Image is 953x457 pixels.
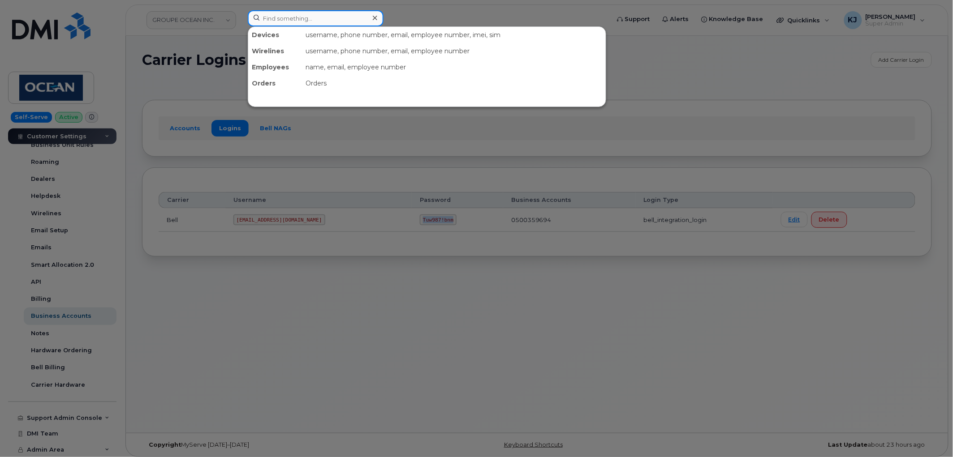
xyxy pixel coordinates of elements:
[248,27,302,43] div: Devices
[302,59,606,75] div: name, email, employee number
[302,43,606,59] div: username, phone number, email, employee number
[248,59,302,75] div: Employees
[302,27,606,43] div: username, phone number, email, employee number, imei, sim
[248,43,302,59] div: Wirelines
[248,75,302,91] div: Orders
[302,75,606,91] div: Orders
